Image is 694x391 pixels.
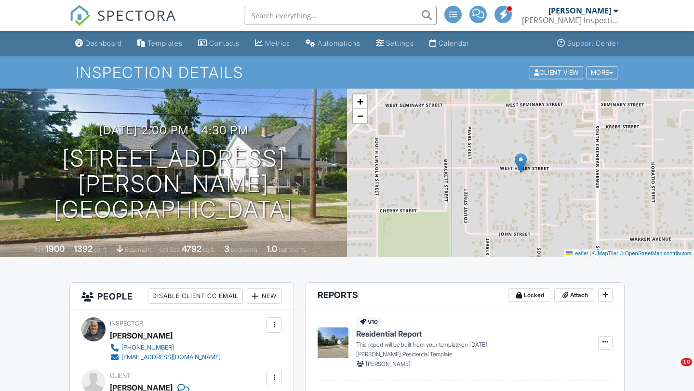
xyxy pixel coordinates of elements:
div: 1900 [45,244,65,254]
a: Leaflet [566,250,588,256]
div: Calendar [439,39,469,47]
a: Zoom out [353,109,367,123]
span: sq.ft. [203,246,215,253]
span: bedrooms [231,246,257,253]
div: Disable Client CC Email [148,288,243,304]
a: [EMAIL_ADDRESS][DOMAIN_NAME] [110,352,221,362]
a: SPECTORA [69,13,176,33]
span: Lot Size [160,246,180,253]
a: Metrics [251,35,294,52]
a: Support Center [553,35,623,52]
div: Dashboard [85,39,122,47]
a: Templates [133,35,187,52]
div: Metrics [265,39,290,47]
div: New [247,288,282,304]
a: Automations (Advanced) [302,35,364,52]
span: basement [125,246,151,253]
div: Settings [386,39,414,47]
h1: [STREET_ADDRESS][PERSON_NAME] [GEOGRAPHIC_DATA] [15,146,332,222]
a: © MapTiler [592,250,618,256]
div: 1.0 [267,244,277,254]
h3: [DATE] 2:00 pm - 4:30 pm [99,124,249,137]
div: 4792 [182,244,201,254]
span: | [589,250,591,256]
a: © OpenStreetMap contributors [620,250,692,256]
iframe: Intercom live chat [661,358,684,381]
span: Inspector [110,320,143,327]
div: 1392 [74,244,93,254]
span: 10 [681,358,692,366]
a: Client View [529,68,586,76]
div: Support Center [567,39,619,47]
div: Automations [318,39,360,47]
span: bathrooms [279,246,306,253]
a: Contacts [194,35,243,52]
span: + [357,95,363,107]
h1: Inspection Details [76,64,618,81]
a: Settings [372,35,418,52]
div: 3 [224,244,229,254]
span: − [357,110,363,122]
div: More [587,66,618,79]
h3: People [70,283,294,310]
span: Client [110,372,131,379]
a: Dashboard [71,35,126,52]
a: Calendar [426,35,473,52]
img: The Best Home Inspection Software - Spectora [69,5,91,26]
div: [EMAIL_ADDRESS][DOMAIN_NAME] [121,353,221,361]
img: Marker [515,153,527,173]
span: sq. ft. [94,246,107,253]
a: Zoom in [353,94,367,109]
div: [PERSON_NAME] [110,328,173,343]
input: Search everything... [244,6,437,25]
a: [PHONE_NUMBER] [110,343,221,352]
span: Built [33,246,44,253]
div: Contacts [209,39,240,47]
span: SPECTORA [97,5,176,25]
div: Templates [147,39,183,47]
div: [PERSON_NAME] [548,6,611,15]
div: [PHONE_NUMBER] [121,344,174,352]
div: Client View [530,66,583,79]
div: McNamara Inspections [522,15,618,25]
